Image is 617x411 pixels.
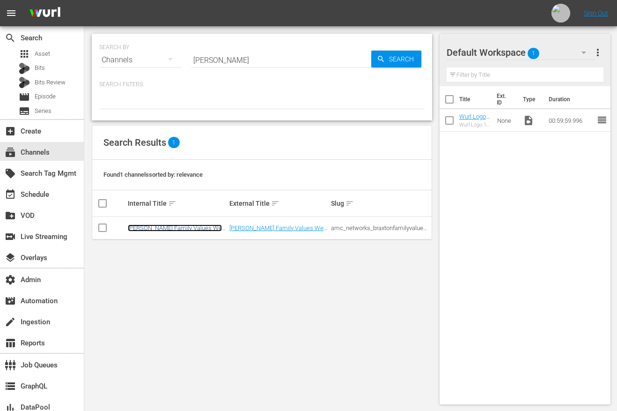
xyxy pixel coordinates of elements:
[596,114,608,126] span: reorder
[19,105,30,117] span: Series
[103,171,203,178] span: Found 1 channels sorted by: relevance
[371,51,421,67] button: Search
[5,316,16,328] span: Ingestion
[5,210,16,221] span: VOD
[5,274,16,285] span: Admin
[5,32,16,44] span: Search
[385,51,421,67] span: Search
[168,137,180,148] span: 1
[5,189,16,200] span: Schedule
[345,199,354,208] span: sort
[128,198,227,209] div: Internal Title
[19,77,30,88] div: Bits Review
[545,109,596,132] td: 00:59:59.996
[517,86,543,112] th: Type
[5,337,16,349] span: Reports
[5,381,16,392] span: GraphQL
[5,231,16,242] span: Live Streaming
[19,63,30,74] div: Bits
[35,63,45,73] span: Bits
[459,113,490,127] a: Wurl Logo 1 hr
[35,106,51,116] span: Series
[35,49,50,59] span: Asset
[528,44,539,63] span: 1
[19,48,30,60] span: Asset
[523,115,534,126] span: Video
[459,122,490,128] div: Wurl Logo 1 hr
[6,7,17,19] span: menu
[22,2,67,24] img: ans4CAIJ8jUAAAAAAAAAAAAAAAAAAAAAAAAgQb4GAAAAAAAAAAAAAAAAAAAAAAAAJMjXAAAAAAAAAAAAAAAAAAAAAAAAgAT5G...
[592,47,603,58] span: more_vert
[5,126,16,137] span: Create
[229,198,328,209] div: External Title
[103,137,166,148] span: Search Results
[459,86,492,112] th: Title
[331,198,430,209] div: Slug
[493,109,519,132] td: None
[331,224,430,232] div: amc_networks_braxtonfamilyvalueswetv_1
[5,359,16,371] span: Job Queues
[5,168,16,179] span: Search Tag Mgmt
[584,9,608,17] a: Sign Out
[99,47,182,73] div: Channels
[128,224,222,239] a: [PERSON_NAME] Family Values We TV - Roku
[447,39,595,66] div: Default Workspace
[551,4,570,22] img: photo.jpg
[168,199,176,208] span: sort
[592,41,603,64] button: more_vert
[543,86,599,112] th: Duration
[5,147,16,158] span: Channels
[5,295,16,306] span: Automation
[271,199,279,208] span: sort
[35,78,66,87] span: Bits Review
[229,224,327,239] a: [PERSON_NAME] Family Values We TV
[35,92,56,101] span: Episode
[19,91,30,103] span: Episode
[99,81,425,89] p: Search Filters:
[5,252,16,263] span: Overlays
[491,86,517,112] th: Ext. ID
